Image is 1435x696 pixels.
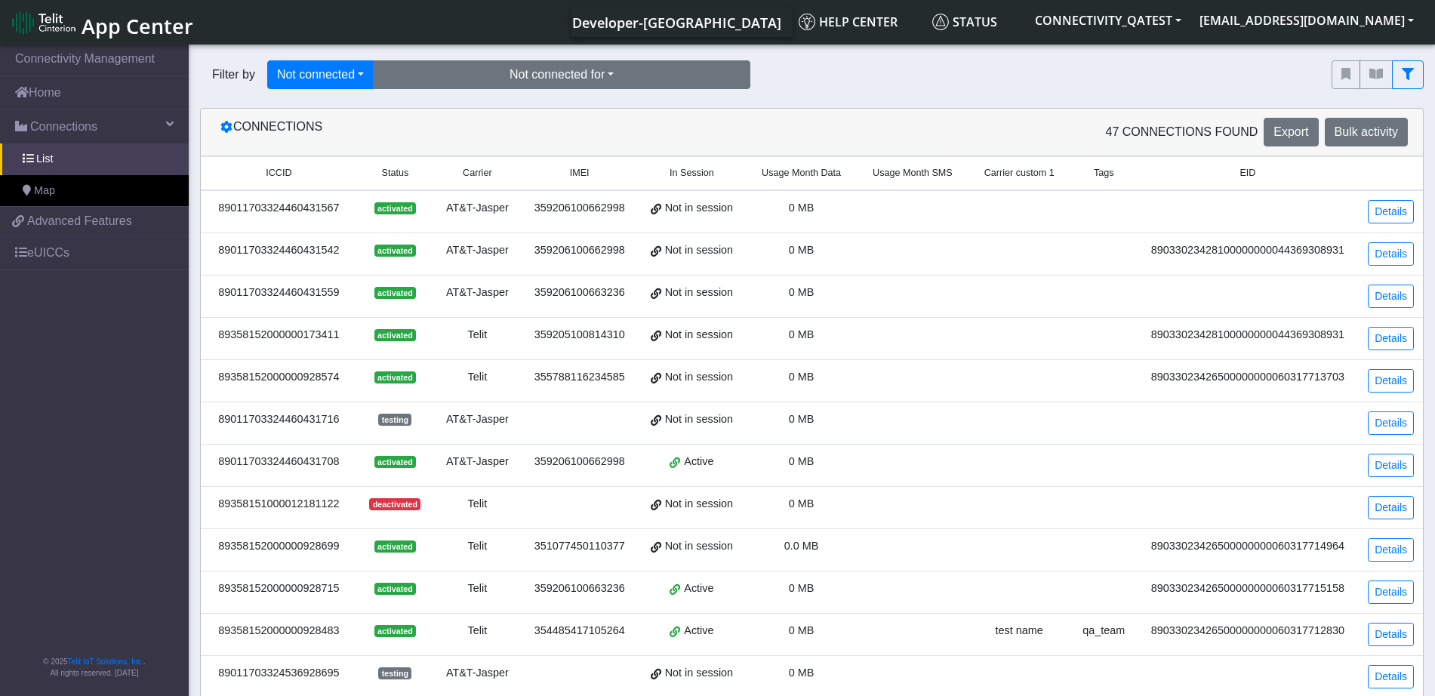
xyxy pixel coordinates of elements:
div: 89033023428100000000044369308931 [1147,327,1349,343]
span: Not in session [665,665,733,682]
div: 89033023426500000000060317713703 [1147,369,1349,386]
img: status.svg [932,14,949,30]
span: Active [684,623,713,639]
span: Usage Month Data [762,166,841,180]
span: 0 MB [789,667,815,679]
span: Map [34,183,55,199]
span: activated [374,329,416,341]
div: 359206100662998 [531,454,629,470]
span: Export [1273,125,1308,138]
div: Connections [205,118,812,146]
a: Your current platform instance [571,7,781,37]
span: Tags [1094,166,1114,180]
a: Details [1368,623,1414,646]
button: CONNECTIVITY_QATEST [1026,7,1190,34]
span: Developer-[GEOGRAPHIC_DATA] [572,14,781,32]
span: 0 MB [789,202,815,214]
a: Details [1368,538,1414,562]
div: 89358152000000928574 [210,369,348,386]
div: Telit [442,369,512,386]
div: AT&T-Jasper [442,454,512,470]
div: 355788116234585 [531,369,629,386]
span: deactivated [369,498,420,510]
div: AT&T-Jasper [442,242,512,259]
div: 354485417105264 [531,623,629,639]
div: 359205100814310 [531,327,629,343]
div: AT&T-Jasper [442,200,512,217]
a: Details [1368,285,1414,308]
span: testing [378,414,411,426]
div: 89358151000012181122 [210,496,348,513]
a: App Center [12,6,191,38]
div: Telit [442,496,512,513]
button: [EMAIL_ADDRESS][DOMAIN_NAME] [1190,7,1423,34]
div: 89011703324460431559 [210,285,348,301]
span: EID [1239,166,1255,180]
span: Not in session [665,369,733,386]
span: IMEI [570,166,590,180]
span: List [36,151,53,168]
span: 47 Connections found [1105,123,1258,141]
div: 89358152000000928483 [210,623,348,639]
a: Telit IoT Solutions, Inc. [68,658,143,666]
span: 0 MB [789,371,815,383]
span: 0 MB [789,497,815,510]
div: Telit [442,327,512,343]
span: Carrier custom 1 [984,166,1055,180]
div: test name [978,623,1061,639]
span: Carrier [463,166,491,180]
div: 89033023426500000000060317714964 [1147,538,1349,555]
button: Export [1264,118,1318,146]
span: Not in session [665,200,733,217]
span: 0 MB [789,624,815,636]
span: ICCID [266,166,291,180]
img: logo-telit-cinterion-gw-new.png [12,11,75,35]
span: Not in session [665,496,733,513]
div: 89358152000000928715 [210,581,348,597]
a: Help center [793,7,926,37]
span: Bulk activity [1335,125,1398,138]
span: Not in session [665,327,733,343]
button: Not connected for [373,60,750,89]
span: activated [374,540,416,553]
div: AT&T-Jasper [442,411,512,428]
img: knowledge.svg [799,14,815,30]
div: 89358152000000928699 [210,538,348,555]
div: 89011703324460431708 [210,454,348,470]
span: testing [378,667,411,679]
span: Not in session [665,242,733,259]
div: Telit [442,538,512,555]
a: Details [1368,327,1414,350]
span: 0 MB [789,286,815,298]
div: 359206100662998 [531,200,629,217]
span: App Center [82,12,193,40]
a: Details [1368,242,1414,266]
span: 0 MB [789,455,815,467]
span: Advanced Features [27,212,132,230]
a: Details [1368,665,1414,688]
a: Status [926,7,1026,37]
span: Connections [30,118,97,136]
span: Filter by [200,66,267,84]
a: Details [1368,581,1414,604]
span: activated [374,245,416,257]
a: Details [1368,496,1414,519]
span: 0.0 MB [784,540,819,552]
div: Telit [442,581,512,597]
a: Details [1368,411,1414,435]
span: 0 MB [789,413,815,425]
span: activated [374,287,416,299]
span: 0 MB [789,582,815,594]
span: Not in session [665,285,733,301]
div: 351077450110377 [531,538,629,555]
span: Active [684,581,713,597]
span: activated [374,583,416,595]
div: 89011703324460431542 [210,242,348,259]
a: Details [1368,454,1414,477]
div: 359206100662998 [531,242,629,259]
span: In Session [670,166,714,180]
div: fitlers menu [1332,60,1424,89]
div: 89033023426500000000060317715158 [1147,581,1349,597]
a: Details [1368,369,1414,393]
span: Status [932,14,997,30]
